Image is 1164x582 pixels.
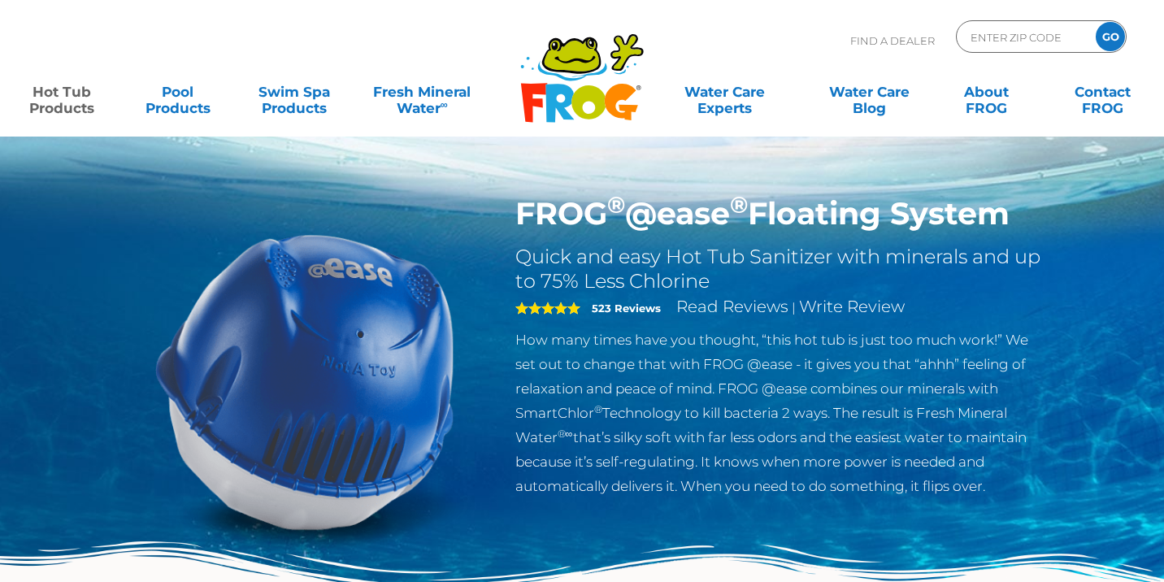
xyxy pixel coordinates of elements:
[792,300,796,315] span: |
[515,195,1046,232] h1: FROG @ease Floating System
[16,76,106,108] a: Hot TubProducts
[730,190,748,219] sup: ®
[441,98,448,111] sup: ∞
[249,76,339,108] a: Swim SpaProducts
[940,76,1031,108] a: AboutFROG
[594,403,602,415] sup: ®
[1096,22,1125,51] input: GO
[515,302,580,315] span: 5
[676,297,788,316] a: Read Reviews
[969,25,1079,49] input: Zip Code Form
[366,76,479,108] a: Fresh MineralWater∞
[119,195,491,567] img: hot-tub-product-atease-system.png
[651,76,798,108] a: Water CareExperts
[824,76,914,108] a: Water CareBlog
[799,297,905,316] a: Write Review
[132,76,223,108] a: PoolProducts
[558,428,573,440] sup: ®∞
[515,245,1046,293] h2: Quick and easy Hot Tub Sanitizer with minerals and up to 75% Less Chlorine
[592,302,661,315] strong: 523 Reviews
[515,328,1046,498] p: How many times have you thought, “this hot tub is just too much work!” We set out to change that ...
[1058,76,1148,108] a: ContactFROG
[850,20,935,61] p: Find A Dealer
[607,190,625,219] sup: ®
